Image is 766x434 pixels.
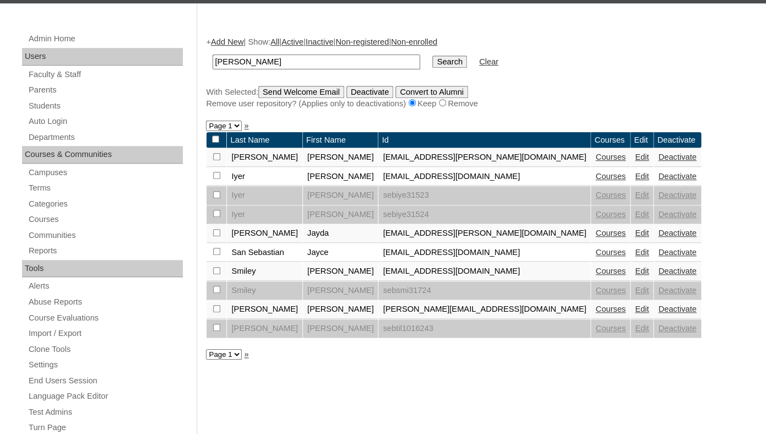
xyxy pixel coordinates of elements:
[378,224,590,243] td: [EMAIL_ADDRESS][PERSON_NAME][DOMAIN_NAME]
[303,224,378,243] td: Jayda
[595,267,626,275] a: Courses
[595,210,626,219] a: Courses
[227,300,302,319] td: [PERSON_NAME]
[28,131,183,144] a: Departments
[244,121,248,130] a: »
[28,405,183,419] a: Test Admins
[28,32,183,46] a: Admin Home
[227,224,302,243] td: [PERSON_NAME]
[258,86,344,98] input: Send Welcome Email
[635,210,649,219] a: Edit
[227,281,302,300] td: Smiley
[28,213,183,226] a: Courses
[206,36,751,109] div: + | Show: | | | |
[595,172,626,181] a: Courses
[227,243,302,262] td: San Sebastian
[28,181,183,195] a: Terms
[28,229,183,242] a: Communities
[28,244,183,258] a: Reports
[303,167,378,186] td: [PERSON_NAME]
[303,132,378,148] td: First Name
[658,305,696,313] a: Deactivate
[595,229,626,237] a: Courses
[28,311,183,325] a: Course Evaluations
[28,166,183,180] a: Campuses
[595,286,626,295] a: Courses
[658,324,696,333] a: Deactivate
[378,281,590,300] td: sebsmi31724
[432,56,466,68] input: Search
[635,324,649,333] a: Edit
[595,248,626,257] a: Courses
[303,148,378,167] td: [PERSON_NAME]
[595,305,626,313] a: Courses
[391,37,437,46] a: Non-enrolled
[303,300,378,319] td: [PERSON_NAME]
[270,37,279,46] a: All
[227,262,302,281] td: Smiley
[227,148,302,167] td: [PERSON_NAME]
[211,37,243,46] a: Add New
[631,132,653,148] td: Edit
[306,37,334,46] a: Inactive
[303,319,378,338] td: [PERSON_NAME]
[227,205,302,224] td: Iyer
[654,132,700,148] td: Deactivate
[635,267,649,275] a: Edit
[635,153,649,161] a: Edit
[595,191,626,199] a: Courses
[22,146,183,164] div: Courses & Communities
[281,37,303,46] a: Active
[227,319,302,338] td: [PERSON_NAME]
[635,305,649,313] a: Edit
[378,300,590,319] td: [PERSON_NAME][EMAIL_ADDRESS][DOMAIN_NAME]
[28,197,183,211] a: Categories
[346,86,393,98] input: Deactivate
[635,191,649,199] a: Edit
[378,167,590,186] td: [EMAIL_ADDRESS][DOMAIN_NAME]
[303,205,378,224] td: [PERSON_NAME]
[658,267,696,275] a: Deactivate
[22,48,183,66] div: Users
[244,350,248,359] a: »
[635,248,649,257] a: Edit
[28,374,183,388] a: End Users Session
[28,343,183,356] a: Clone Tools
[378,319,590,338] td: sebtil1016243
[22,260,183,278] div: Tools
[378,132,590,148] td: Id
[378,148,590,167] td: [EMAIL_ADDRESS][PERSON_NAME][DOMAIN_NAME]
[658,286,696,295] a: Deactivate
[658,229,696,237] a: Deactivate
[335,37,389,46] a: Non-registered
[303,262,378,281] td: [PERSON_NAME]
[28,115,183,128] a: Auto Login
[658,210,696,219] a: Deactivate
[303,281,378,300] td: [PERSON_NAME]
[635,286,649,295] a: Edit
[227,132,302,148] td: Last Name
[303,243,378,262] td: Jayce
[206,86,751,110] div: With Selected:
[213,55,420,69] input: Search
[378,205,590,224] td: sebiye31524
[28,279,183,293] a: Alerts
[658,172,696,181] a: Deactivate
[658,248,696,257] a: Deactivate
[227,167,302,186] td: Iyer
[595,324,626,333] a: Courses
[28,327,183,340] a: Import / Export
[635,172,649,181] a: Edit
[303,186,378,205] td: [PERSON_NAME]
[479,57,498,66] a: Clear
[28,389,183,403] a: Language Pack Editor
[378,186,590,205] td: sebiye31523
[658,191,696,199] a: Deactivate
[591,132,630,148] td: Courses
[658,153,696,161] a: Deactivate
[28,83,183,97] a: Parents
[595,153,626,161] a: Courses
[635,229,649,237] a: Edit
[227,186,302,205] td: Iyer
[28,295,183,309] a: Abuse Reports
